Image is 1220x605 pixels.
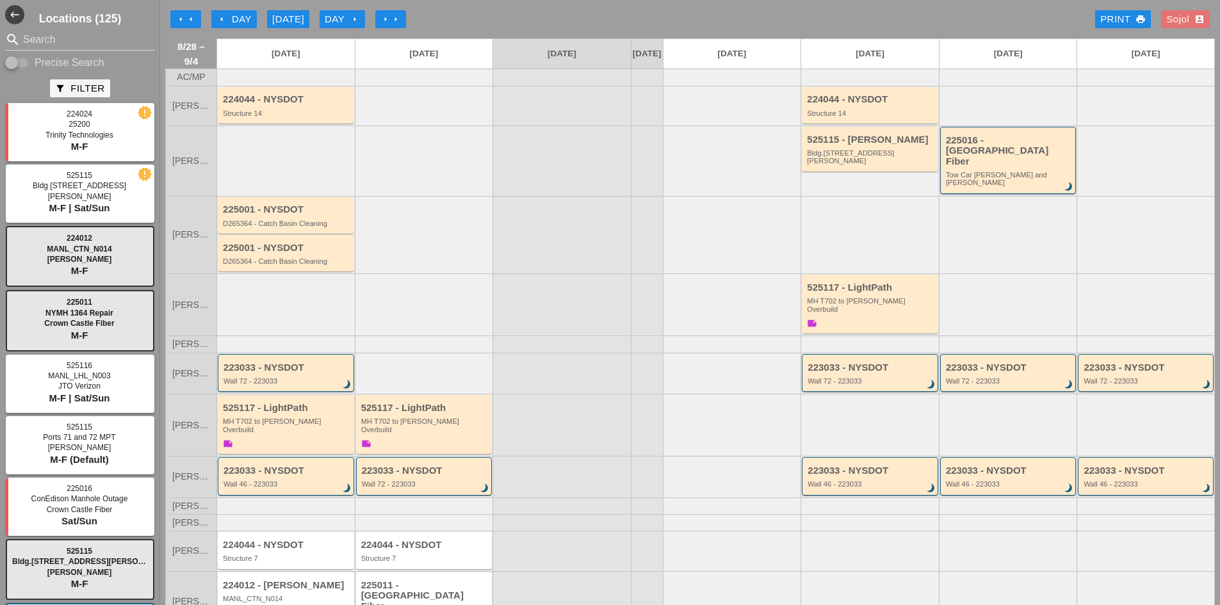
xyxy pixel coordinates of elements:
[223,243,351,254] div: 225001 - NYSDOT
[67,484,92,493] span: 225016
[172,518,210,528] span: [PERSON_NAME]
[44,319,114,328] span: Crown Castle Fiber
[172,546,210,556] span: [PERSON_NAME]
[5,55,155,70] div: Enable Precise search to match search terms exactly.
[172,339,210,349] span: [PERSON_NAME]
[172,472,210,481] span: [PERSON_NAME]
[478,481,492,496] i: brightness_3
[31,494,128,503] span: ConEdison Manhole Outage
[807,109,935,117] div: Structure 14
[47,505,113,514] span: Crown Castle Fiber
[172,39,210,69] span: 8/28 – 9/4
[55,83,65,93] i: filter_alt
[320,10,365,28] button: Day
[50,454,109,465] span: M-F (Default)
[663,39,801,69] a: [DATE]
[67,234,92,243] span: 224012
[172,421,210,430] span: [PERSON_NAME]
[172,501,210,511] span: [PERSON_NAME]
[946,480,1073,488] div: Wall 46 - 223033
[5,5,24,24] button: Shrink Sidebar
[1100,12,1146,27] div: Print
[801,39,939,69] a: [DATE]
[375,10,406,28] button: Move Ahead 1 Week
[223,94,351,105] div: 224044 - NYSDOT
[67,171,92,180] span: 525115
[223,540,351,551] div: 224044 - NYSDOT
[177,72,205,82] span: AC/MP
[946,362,1073,373] div: 223033 - NYSDOT
[380,14,391,24] i: arrow_right
[361,554,489,562] div: Structure 7
[807,297,935,313] div: MH T702 to Boldyn MH Overbuild
[71,578,88,589] span: M-F
[12,557,173,566] span: Bldg.[STREET_ADDRESS][PERSON_NAME]
[139,168,150,180] i: new_releases
[272,12,304,27] div: [DATE]
[223,554,351,562] div: Structure 7
[172,300,210,310] span: [PERSON_NAME]
[1194,14,1205,24] i: account_box
[946,135,1073,167] div: 225016 - [GEOGRAPHIC_DATA] Fiber
[223,204,351,215] div: 225001 - NYSDOT
[1135,14,1146,24] i: print
[808,465,934,476] div: 223033 - NYSDOT
[224,377,350,385] div: Wall 72 - 223033
[361,417,489,433] div: MH T702 to Boldyn MH Overbuild
[67,547,92,556] span: 525115
[172,101,210,111] span: [PERSON_NAME]
[1161,10,1210,28] button: Sojol
[172,230,210,239] span: [PERSON_NAME]
[1084,362,1210,373] div: 223033 - NYSDOT
[5,32,20,47] i: search
[23,29,137,50] input: Search
[808,362,934,373] div: 223033 - NYSDOT
[1062,481,1077,496] i: brightness_3
[1200,378,1214,392] i: brightness_3
[50,79,110,97] button: Filter
[33,181,126,190] span: Bldg [STREET_ADDRESS]
[1084,480,1210,488] div: Wall 46 - 223033
[223,417,351,433] div: MH T702 to Boldyn MH Overbuild
[350,14,360,24] i: arrow_right
[71,330,88,341] span: M-F
[223,580,351,591] div: 224012 - [PERSON_NAME]
[807,282,935,293] div: 525117 - LightPath
[946,465,1073,476] div: 223033 - NYSDOT
[170,10,201,28] button: Move Back 1 Week
[49,392,110,403] span: M-F | Sat/Sun
[807,318,817,328] i: note
[67,298,92,307] span: 225011
[355,39,493,69] a: [DATE]
[631,39,663,69] a: [DATE]
[217,39,355,69] a: [DATE]
[924,378,938,392] i: brightness_3
[48,443,111,452] span: [PERSON_NAME]
[216,14,227,24] i: arrow_left
[362,480,489,488] div: Wall 72 - 223033
[946,171,1073,187] div: Tow Car Broome and Willett
[1077,39,1214,69] a: [DATE]
[807,134,935,145] div: 525115 - [PERSON_NAME]
[223,595,351,602] div: MANL_CTN_N014
[67,109,92,118] span: 224024
[1095,10,1151,28] a: Print
[55,81,104,96] div: Filter
[223,109,351,117] div: Structure 14
[808,377,934,385] div: Wall 72 - 223033
[48,371,110,380] span: MANL_LHL_N003
[1062,378,1077,392] i: brightness_3
[807,94,935,105] div: 224044 - NYSDOT
[211,10,257,28] button: Day
[1166,12,1205,27] div: Sojol
[67,423,92,432] span: 525115
[223,220,351,227] div: D265364 - Catch Basin Cleaning
[1200,481,1214,496] i: brightness_3
[61,515,97,526] span: Sat/Sun
[939,39,1077,69] a: [DATE]
[361,403,489,414] div: 525117 - LightPath
[35,56,104,69] label: Precise Search
[267,10,309,28] button: [DATE]
[71,265,88,276] span: M-F
[361,439,371,449] i: note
